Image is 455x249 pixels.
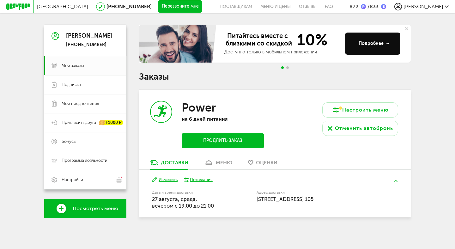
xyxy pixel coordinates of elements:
[335,124,393,132] div: Отменить автобронь
[62,158,107,163] span: Программа лояльности
[152,177,178,183] button: Изменить
[293,32,328,48] span: 10%
[286,66,289,69] span: Go to slide 2
[245,159,281,169] a: Оценки
[62,177,83,183] span: Настройки
[381,4,386,9] img: bonus_b.cdccf46.png
[403,3,443,9] span: [PERSON_NAME]
[139,73,411,81] h1: Заказы
[99,120,123,125] div: +1000 ₽
[44,75,126,94] a: Подписка
[345,33,400,55] button: Подробнее
[394,180,398,182] img: arrow-up-green.5eb5f82.svg
[73,206,118,211] span: Посмотреть меню
[158,0,202,13] button: Перезвоните мне
[224,32,293,48] span: Питайтесь вместе с близкими со скидкой
[366,3,379,9] div: 833
[44,170,126,189] a: Настройки
[184,177,213,183] button: Пожелания
[257,191,374,194] label: Адрес доставки
[44,151,126,170] a: Программа лояльности
[182,116,264,122] p: на 6 дней питания
[281,66,284,69] span: Go to slide 1
[224,49,340,55] div: Доступно только в мобильном приложении
[106,3,152,9] a: [PHONE_NUMBER]
[66,42,112,48] div: [PHONE_NUMBER]
[257,196,313,202] span: [STREET_ADDRESS] 105
[322,102,398,118] button: Настроить меню
[44,199,126,218] a: Посмотреть меню
[182,101,216,114] h3: Power
[152,191,224,194] label: Дата и время доставки
[201,159,235,169] a: меню
[152,196,214,209] span: 27 августа, среда, вечером c 19:00 до 21:00
[62,120,96,125] span: Пригласить друга
[190,177,213,183] div: Пожелания
[256,160,277,166] span: Оценки
[161,160,188,166] div: Доставки
[37,3,88,9] span: [GEOGRAPHIC_DATA]
[62,82,81,88] span: Подписка
[349,3,358,9] div: 872
[66,33,112,39] div: [PERSON_NAME]
[359,40,389,47] div: Подробнее
[62,139,76,144] span: Бонусы
[44,132,126,151] a: Бонусы
[44,56,126,75] a: Мои заказы
[44,113,126,132] a: Пригласить друга +1000 ₽
[147,159,191,169] a: Доставки
[216,160,232,166] div: меню
[44,94,126,113] a: Мои предпочтения
[62,101,99,106] span: Мои предпочтения
[367,3,370,9] span: /
[139,25,218,63] img: family-banner.579af9d.jpg
[62,63,84,69] span: Мои заказы
[361,4,366,9] img: bonus_p.2f9b352.png
[322,121,398,136] button: Отменить автобронь
[182,133,264,148] button: Продлить заказ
